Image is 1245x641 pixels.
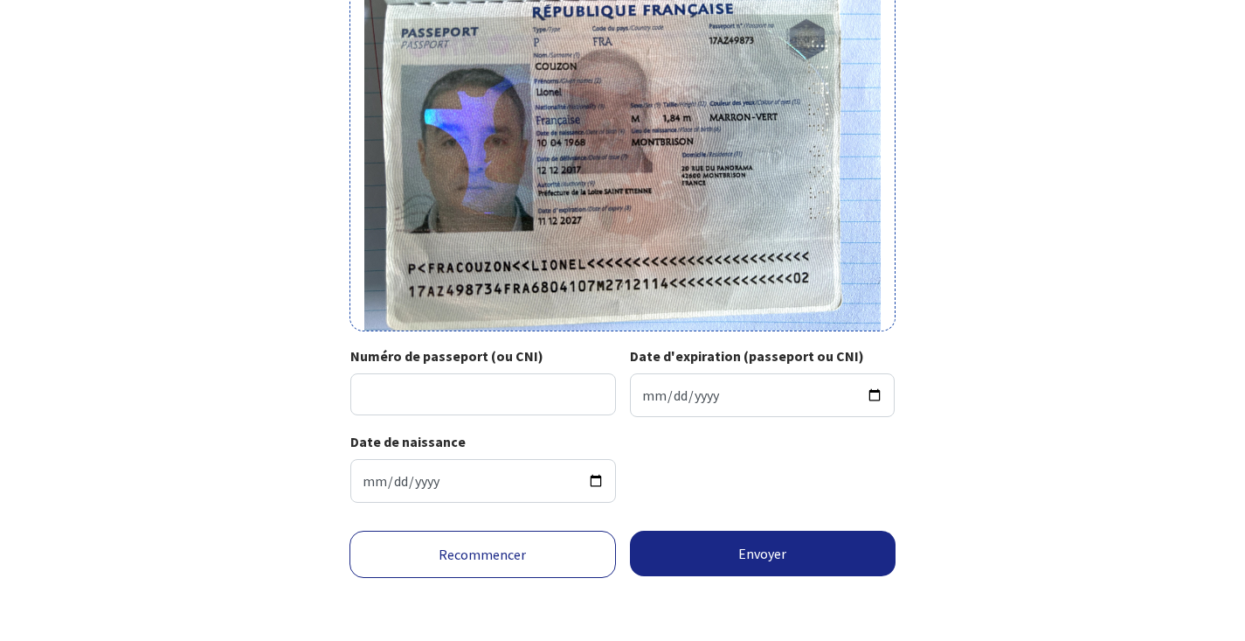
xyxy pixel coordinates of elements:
button: Envoyer [630,531,896,576]
a: Recommencer [349,531,616,578]
strong: Date de naissance [350,433,466,450]
strong: Date d'expiration (passeport ou CNI) [630,347,864,365]
strong: Numéro de passeport (ou CNI) [350,347,543,365]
